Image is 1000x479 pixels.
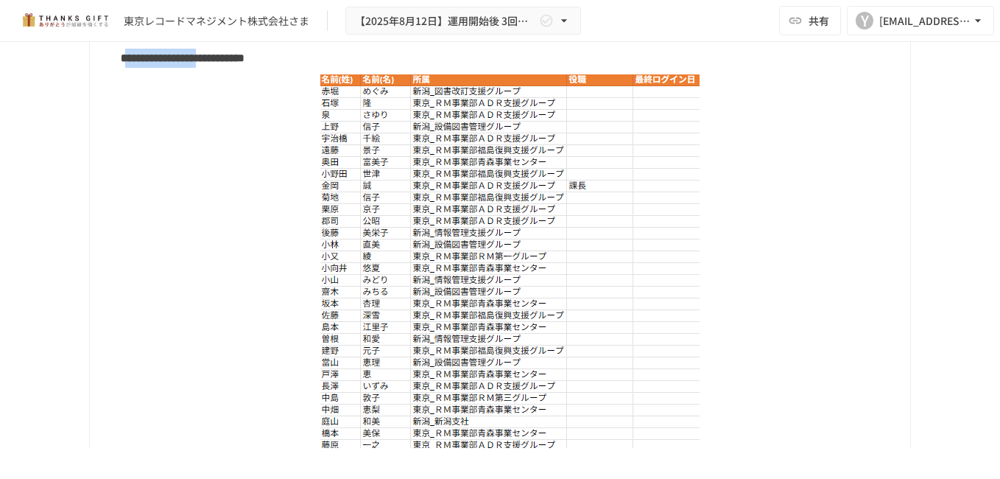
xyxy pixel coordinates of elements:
button: 【2025年8月12日】運用開始後 3回目振り返りミーティング [345,7,581,35]
button: Y[EMAIL_ADDRESS][DOMAIN_NAME] [847,6,994,35]
div: 東京レコードマネジメント株式会社さま [124,13,309,29]
img: mMP1OxWUAhQbsRWCurg7vIHe5HqDpP7qZo7fRoNLXQh [18,9,112,32]
span: 共有 [809,13,829,29]
span: 【2025年8月12日】運用開始後 3回目振り返りミーティング [355,12,536,30]
div: [EMAIL_ADDRESS][DOMAIN_NAME] [879,12,971,30]
button: 共有 [779,6,841,35]
div: Y [856,12,873,29]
